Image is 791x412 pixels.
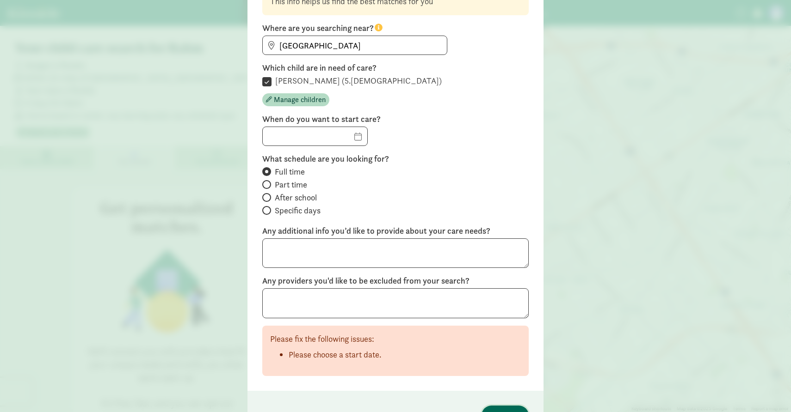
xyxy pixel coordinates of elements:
label: Which child are in need of care? [262,62,529,73]
label: What schedule are you looking for? [262,153,529,164]
span: Specific days [275,205,321,216]
li: Please choose a start date. [289,348,521,361]
label: Any providers you'd like to be excluded from your search? [262,275,529,286]
label: When do you want to start care? [262,114,529,125]
input: Find address [263,36,447,55]
p: Please fix the following issues: [270,333,521,345]
label: [PERSON_NAME] (5.[DEMOGRAPHIC_DATA]) [272,75,442,86]
span: Manage children [274,94,326,105]
button: Manage children [262,93,329,106]
span: After school [275,192,317,203]
label: Any additional info you’d like to provide about your care needs? [262,225,529,236]
label: Where are you searching near? [262,23,529,34]
span: Part time [275,179,307,190]
span: Full time [275,166,305,177]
